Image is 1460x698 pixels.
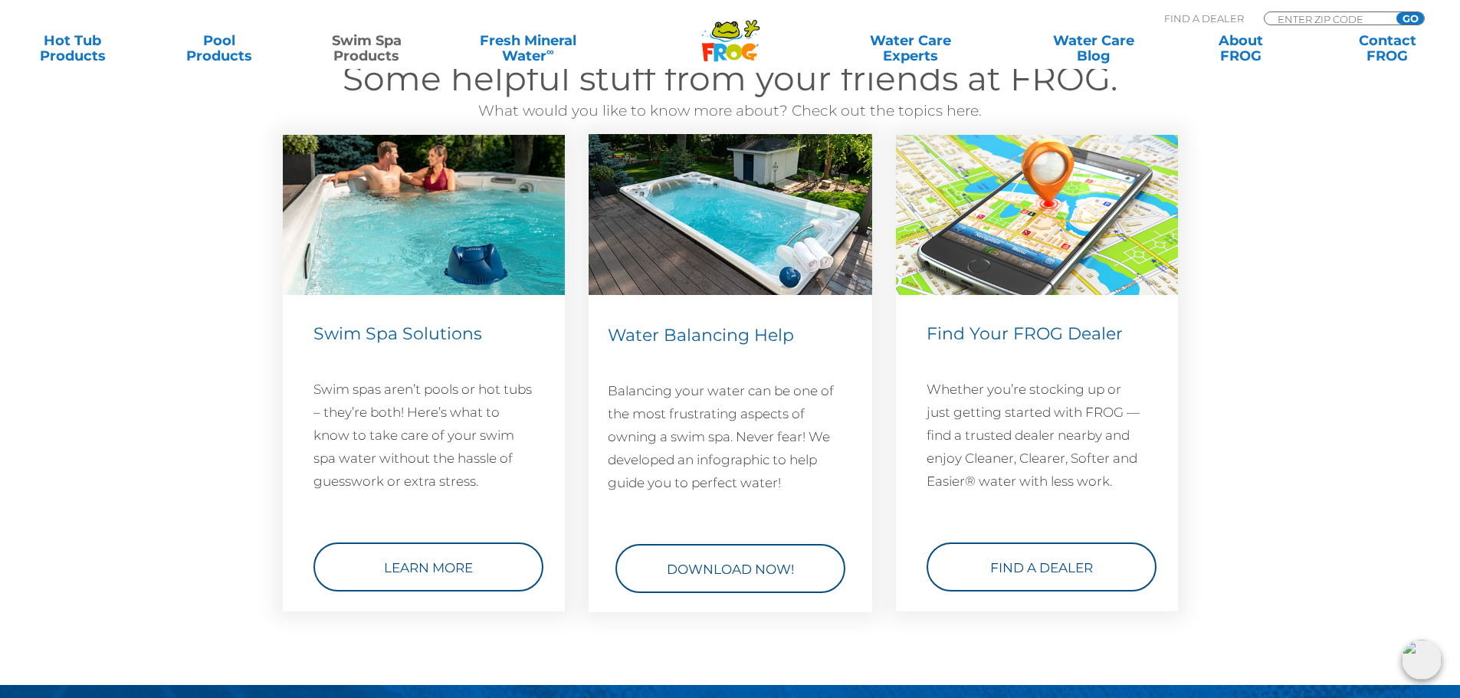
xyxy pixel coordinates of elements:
input: Zip Code Form [1276,12,1380,25]
a: Find a Dealer [927,542,1157,591]
a: Water CareExperts [818,33,1003,64]
img: swim-spa-solutions-v3 [283,135,565,295]
img: Find a Dealer Image (546 x 310 px) [896,135,1178,295]
span: Find Your FROG Dealer [927,323,1123,344]
input: GO [1396,12,1424,25]
a: Swim SpaProducts [310,33,424,64]
img: openIcon [1402,640,1442,680]
p: Swim spas aren’t pools or hot tubs – they’re both! Here’s what to know to take care of your swim ... [313,378,534,493]
sup: ∞ [546,45,554,57]
a: Download Now! [615,544,845,593]
a: AboutFROG [1183,33,1298,64]
a: Water CareBlog [1036,33,1150,64]
a: Fresh MineralWater∞ [456,33,599,64]
span: Water Balancing Help [608,325,794,346]
a: PoolProducts [162,33,277,64]
a: ContactFROG [1330,33,1445,64]
img: water-balancing-help-swim-spa [589,134,872,295]
p: Find A Dealer [1164,11,1244,25]
a: Learn More [313,542,543,591]
a: Hot TubProducts [15,33,130,64]
span: Swim Spa Solutions [313,323,482,344]
p: Whether you’re stocking up or just getting started with FROG — find a trusted dealer nearby and e... [927,378,1147,493]
p: Balancing your water can be one of the most frustrating aspects of owning a swim spa. Never fear!... [608,379,853,494]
